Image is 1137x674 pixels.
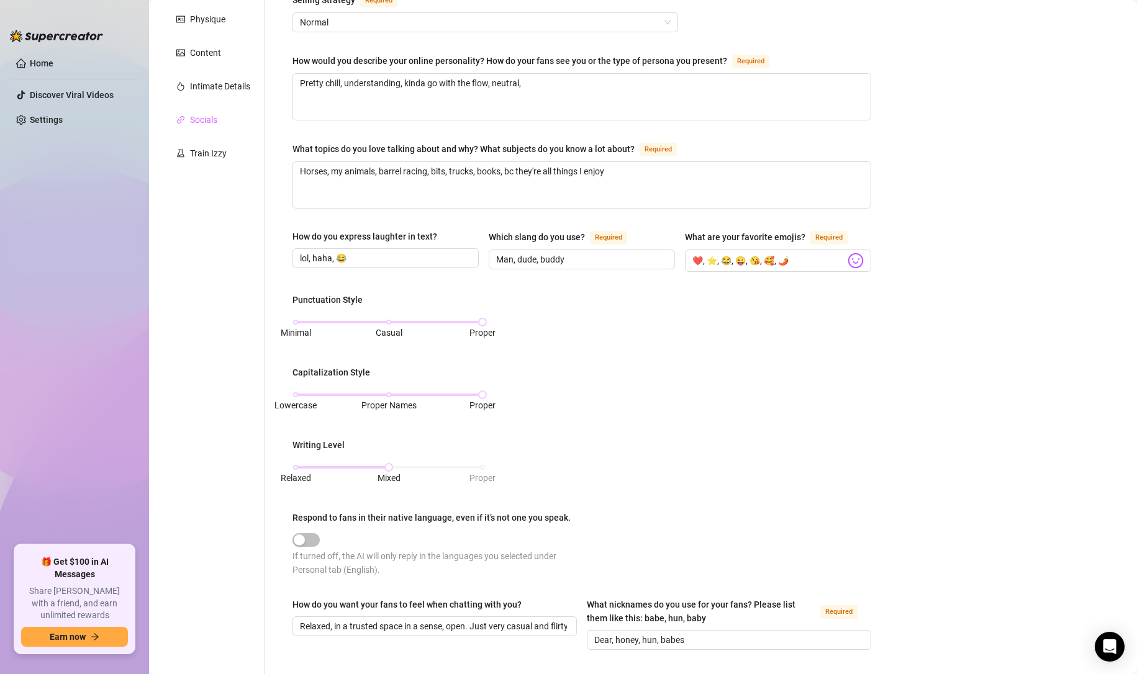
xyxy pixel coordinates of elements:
[292,54,727,68] div: How would you describe your online personality? How do your fans see you or the type of persona y...
[489,230,585,244] div: Which slang do you use?
[489,230,641,245] label: Which slang do you use?
[685,230,861,245] label: What are your favorite emojis?
[469,400,496,410] span: Proper
[274,400,317,410] span: Lowercase
[376,328,402,338] span: Casual
[292,293,371,307] label: Punctuation Style
[692,253,845,269] input: What are your favorite emojis?
[30,90,114,100] a: Discover Viral Videos
[820,605,858,619] span: Required
[292,293,363,307] div: Punctuation Style
[292,438,353,452] label: Writing Level
[361,400,417,410] span: Proper Names
[292,549,582,577] div: If turned off, the AI will only reply in the languages you selected under Personal tab (English).
[300,13,671,32] span: Normal
[21,627,128,647] button: Earn nowarrow-right
[281,328,311,338] span: Minimal
[292,533,320,547] button: Respond to fans in their native language, even if it’s not one you speak.
[732,55,769,68] span: Required
[590,231,627,245] span: Required
[496,253,665,266] input: Which slang do you use?
[292,366,379,379] label: Capitalization Style
[292,511,579,524] label: Respond to fans in their native language, even if it’s not one you speak.
[176,48,185,57] span: picture
[21,585,128,622] span: Share [PERSON_NAME] with a friend, and earn unlimited rewards
[292,230,437,243] div: How do you express laughter in text?
[30,115,63,125] a: Settings
[176,115,185,124] span: link
[176,82,185,91] span: fire
[190,12,225,26] div: Physique
[292,598,522,611] div: How do you want your fans to feel when chatting with you?
[292,598,530,611] label: How do you want your fans to feel when chatting with you?
[587,598,871,625] label: What nicknames do you use for your fans? Please list them like this: babe, hun, baby
[640,143,677,156] span: Required
[190,79,250,93] div: Intimate Details
[176,149,185,158] span: experiment
[292,53,783,68] label: How would you describe your online personality? How do your fans see you or the type of persona y...
[21,556,128,580] span: 🎁 Get $100 in AI Messages
[292,142,635,156] div: What topics do you love talking about and why? What subjects do you know a lot about?
[292,230,446,243] label: How do you express laughter in text?
[469,473,496,483] span: Proper
[30,58,53,68] a: Home
[281,473,311,483] span: Relaxed
[378,473,401,483] span: Mixed
[300,251,469,265] input: How do you express laughter in text?
[10,30,103,42] img: logo-BBDzfeDw.svg
[176,15,185,24] span: idcard
[810,231,848,245] span: Required
[190,146,227,160] div: Train Izzy
[292,366,370,379] div: Capitalization Style
[587,598,815,625] div: What nicknames do you use for your fans? Please list them like this: babe, hun, baby
[1095,632,1125,662] div: Open Intercom Messenger
[469,328,496,338] span: Proper
[190,46,221,60] div: Content
[91,632,99,641] span: arrow-right
[848,253,864,269] img: svg%3e
[594,633,861,647] input: What nicknames do you use for your fans? Please list them like this: babe, hun, baby
[292,142,691,156] label: What topics do you love talking about and why? What subjects do you know a lot about?
[293,162,871,208] textarea: What topics do you love talking about and why? What subjects do you know a lot about?
[300,619,567,633] input: How do you want your fans to feel when chatting with you?
[292,511,571,524] div: Respond to fans in their native language, even if it’s not one you speak.
[292,438,345,452] div: Writing Level
[50,632,86,642] span: Earn now
[293,74,871,120] textarea: How would you describe your online personality? How do your fans see you or the type of persona y...
[685,230,805,244] div: What are your favorite emojis?
[190,113,217,127] div: Socials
